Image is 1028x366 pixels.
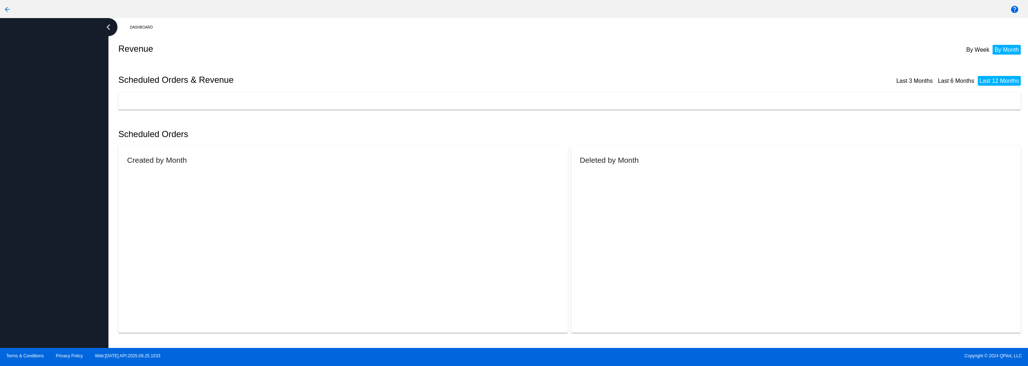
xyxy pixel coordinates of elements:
[896,78,933,84] a: Last 3 Months
[130,22,159,33] a: Dashboard
[6,353,44,358] a: Terms & Conditions
[56,353,83,358] a: Privacy Policy
[118,44,571,54] h2: Revenue
[118,75,571,85] h2: Scheduled Orders & Revenue
[1010,5,1019,14] mat-icon: help
[3,5,12,14] mat-icon: arrow_back
[118,129,571,139] h2: Scheduled Orders
[520,353,1022,358] span: Copyright © 2024 QPilot, LLC
[103,21,114,33] i: chevron_left
[964,45,991,55] li: By Week
[980,78,1019,84] a: Last 12 Months
[580,156,639,164] h2: Deleted by Month
[938,78,975,84] a: Last 6 Months
[95,353,160,358] a: Web:[DATE] API:2025.09.25.1533
[993,45,1021,55] li: By Month
[127,156,187,164] h2: Created by Month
